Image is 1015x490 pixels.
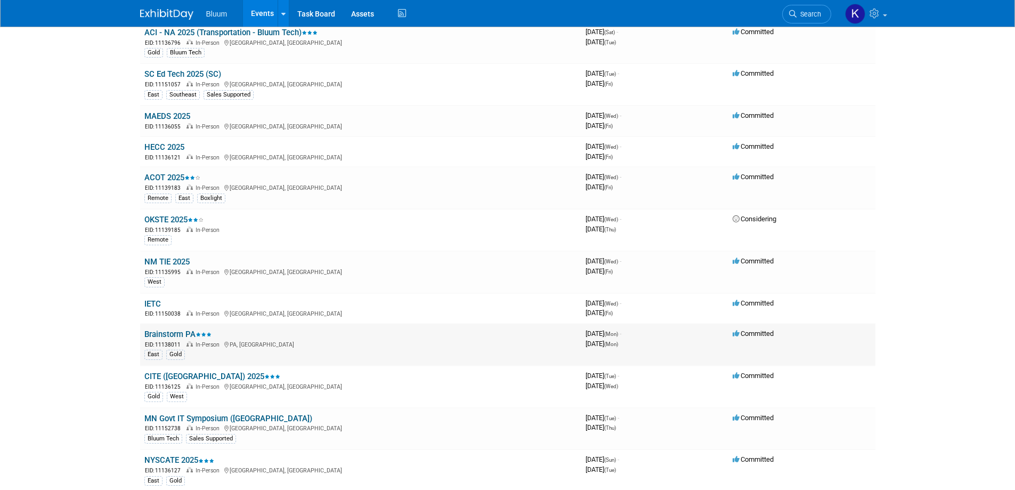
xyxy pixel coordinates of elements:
div: West [167,392,187,401]
img: In-Person Event [186,39,193,45]
span: EID: 11136127 [145,468,185,473]
span: [DATE] [586,309,613,317]
span: (Fri) [604,81,613,87]
span: [DATE] [586,111,621,119]
span: [DATE] [586,173,621,181]
div: Southeast [166,90,200,100]
span: In-Person [196,341,223,348]
img: In-Person Event [186,425,193,430]
a: ACI - NA 2025 (Transportation - Bluum Tech) [144,28,318,37]
span: EID: 11136121 [145,155,185,160]
span: [DATE] [586,382,618,390]
div: Gold [166,476,185,486]
a: NM TIE 2025 [144,257,190,267]
span: (Tue) [604,467,616,473]
span: (Wed) [604,174,618,180]
span: [DATE] [586,38,616,46]
span: [DATE] [586,465,616,473]
span: [DATE] [586,372,619,380]
div: East [144,350,163,359]
div: [GEOGRAPHIC_DATA], [GEOGRAPHIC_DATA] [144,152,577,162]
span: [DATE] [586,423,616,431]
span: EID: 11136125 [145,384,185,390]
span: Committed [733,414,774,422]
span: - [620,173,621,181]
span: [DATE] [586,183,613,191]
div: Gold [166,350,185,359]
span: - [618,455,619,463]
span: Committed [733,69,774,77]
span: (Fri) [604,269,613,275]
span: (Sat) [604,29,615,35]
span: EID: 11139185 [145,227,185,233]
span: [DATE] [586,28,618,36]
span: EID: 11139183 [145,185,185,191]
span: In-Person [196,310,223,317]
span: In-Person [196,467,223,474]
div: [GEOGRAPHIC_DATA], [GEOGRAPHIC_DATA] [144,423,577,432]
span: - [620,215,621,223]
span: [DATE] [586,152,613,160]
img: In-Person Event [186,184,193,190]
span: - [620,330,621,338]
span: Committed [733,257,774,265]
span: [DATE] [586,215,621,223]
span: Committed [733,142,774,150]
span: [DATE] [586,122,613,130]
span: (Wed) [604,216,618,222]
span: [DATE] [586,340,618,348]
img: In-Person Event [186,467,193,472]
a: CITE ([GEOGRAPHIC_DATA]) 2025 [144,372,280,381]
div: Remote [144,194,172,203]
span: In-Person [196,425,223,432]
div: [GEOGRAPHIC_DATA], [GEOGRAPHIC_DATA] [144,122,577,131]
span: [DATE] [586,69,619,77]
span: In-Person [196,227,223,234]
a: ACOT 2025 [144,173,200,182]
span: In-Person [196,184,223,191]
span: [DATE] [586,414,619,422]
span: EID: 11152738 [145,425,185,431]
span: Bluum [206,10,228,18]
div: Boxlight [197,194,225,203]
span: (Wed) [604,144,618,150]
span: - [618,69,619,77]
span: (Thu) [604,227,616,232]
div: East [144,90,163,100]
div: [GEOGRAPHIC_DATA], [GEOGRAPHIC_DATA] [144,309,577,318]
span: EID: 11135995 [145,269,185,275]
img: In-Person Event [186,123,193,128]
span: EID: 11151057 [145,82,185,87]
span: [DATE] [586,79,613,87]
span: (Tue) [604,415,616,421]
span: - [620,299,621,307]
span: - [620,111,621,119]
span: In-Person [196,39,223,46]
span: (Tue) [604,39,616,45]
div: PA, [GEOGRAPHIC_DATA] [144,340,577,349]
img: In-Person Event [186,154,193,159]
a: HECC 2025 [144,142,184,152]
div: East [144,476,163,486]
span: (Sun) [604,457,616,463]
a: SC Ed Tech 2025 (SC) [144,69,221,79]
span: (Fri) [604,154,613,160]
img: In-Person Event [186,310,193,316]
span: [DATE] [586,225,616,233]
div: [GEOGRAPHIC_DATA], [GEOGRAPHIC_DATA] [144,465,577,475]
span: [DATE] [586,299,621,307]
span: Committed [733,330,774,338]
a: Search [782,5,831,23]
div: [GEOGRAPHIC_DATA], [GEOGRAPHIC_DATA] [144,183,577,192]
div: Sales Supported [186,434,236,444]
span: (Mon) [604,341,618,347]
span: [DATE] [586,330,621,338]
a: NYSCATE 2025 [144,455,214,465]
img: In-Person Event [186,227,193,232]
span: Committed [733,28,774,36]
span: - [618,414,619,422]
span: In-Person [196,269,223,276]
span: In-Person [196,154,223,161]
span: - [620,142,621,150]
span: In-Person [196,383,223,390]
